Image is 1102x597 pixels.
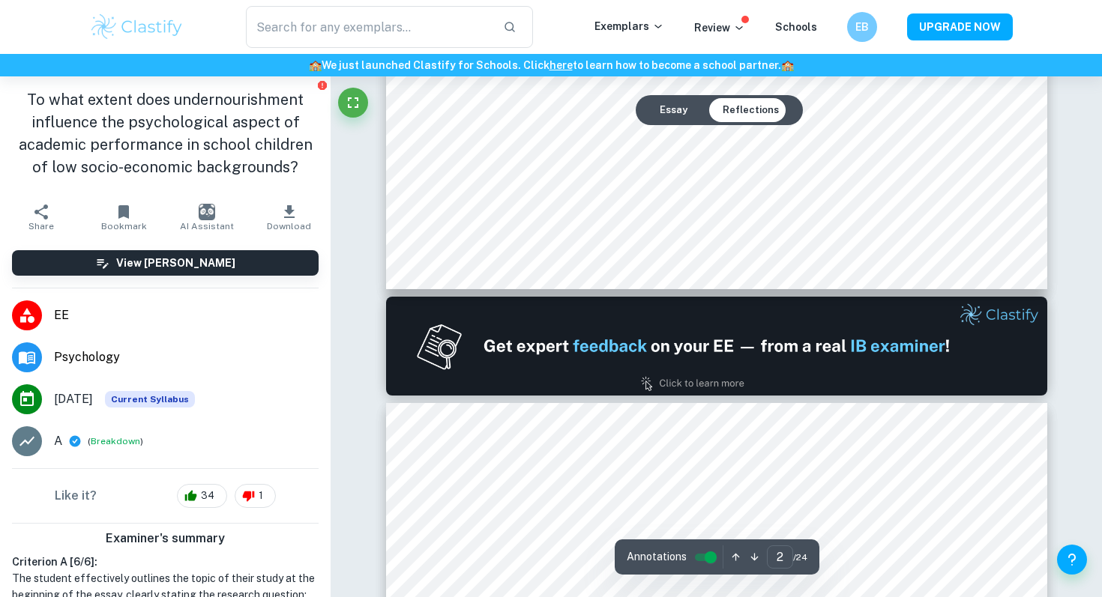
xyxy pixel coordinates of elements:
[627,549,687,565] span: Annotations
[12,88,319,178] h1: To what extent does undernourishment influence the psychological aspect of academic performance i...
[54,348,319,366] span: Psychology
[166,196,248,238] button: AI Assistant
[12,250,319,276] button: View [PERSON_NAME]
[235,484,276,508] div: 1
[250,488,271,503] span: 1
[89,12,184,42] img: Clastify logo
[193,488,223,503] span: 34
[847,12,877,42] button: EB
[177,484,227,508] div: 34
[199,204,215,220] img: AI Assistant
[28,221,54,231] span: Share
[781,59,794,71] span: 🏫
[854,19,871,35] h6: EB
[907,13,1013,40] button: UPGRADE NOW
[105,391,195,407] span: Current Syllabus
[3,57,1099,73] h6: We just launched Clastify for Schools. Click to learn how to become a school partner.
[550,59,573,71] a: here
[91,434,140,448] button: Breakdown
[88,434,143,449] span: ( )
[1057,545,1087,575] button: Help and Feedback
[246,6,491,48] input: Search for any exemplars...
[55,487,97,505] h6: Like it?
[694,19,745,36] p: Review
[6,530,325,548] h6: Examiner's summary
[82,196,165,238] button: Bookmark
[386,297,1047,396] img: Ad
[267,221,311,231] span: Download
[793,551,807,564] span: / 24
[116,255,235,271] h6: View [PERSON_NAME]
[594,18,664,34] p: Exemplars
[105,391,195,407] div: This exemplar is based on the current syllabus. Feel free to refer to it for inspiration/ideas wh...
[54,306,319,324] span: EE
[248,196,331,238] button: Download
[338,88,368,118] button: Fullscreen
[54,390,93,408] span: [DATE]
[54,432,62,450] p: A
[101,221,147,231] span: Bookmark
[309,59,322,71] span: 🏫
[775,21,817,33] a: Schools
[648,98,699,122] button: Essay
[12,554,319,570] h6: Criterion A [ 6 / 6 ]:
[711,98,791,122] button: Reflections
[180,221,234,231] span: AI Assistant
[316,79,328,91] button: Report issue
